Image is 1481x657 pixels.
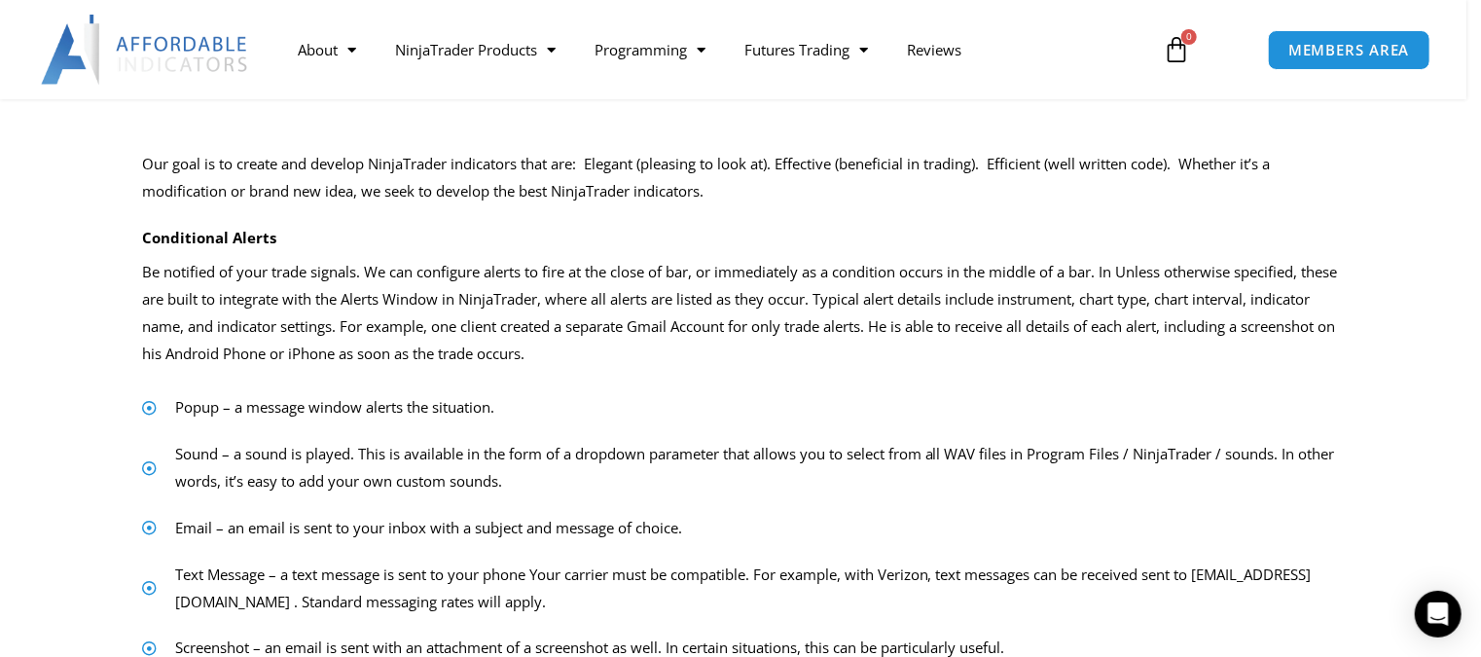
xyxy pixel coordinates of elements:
span: Text Message – a text message is sent to your phone Your carrier must be compatible. For example,... [170,562,1339,616]
span: Email – an email is sent to your inbox with a subject and message of choice. [170,515,682,542]
span: Popup – a message window alerts the situation. [170,394,494,421]
a: Programming [575,27,725,72]
span: 0 [1181,29,1197,45]
a: NinjaTrader Products [376,27,575,72]
a: 0 [1134,21,1219,78]
a: Reviews [887,27,981,72]
nav: Menu [278,27,1143,72]
img: LogoAI | Affordable Indicators – NinjaTrader [41,15,250,85]
div: Our goal is to create and develop NinjaTrader indicators that are: Elegant (pleasing to look at).... [142,151,1339,205]
a: Futures Trading [725,27,887,72]
a: MEMBERS AREA [1268,30,1430,70]
a: About [278,27,376,72]
span: MEMBERS AREA [1288,43,1410,57]
div: Open Intercom Messenger [1415,591,1462,638]
strong: Conditional Alerts [142,228,276,247]
p: Be notified of your trade signals. We can configure alerts to fire at the close of bar, or immedi... [142,259,1339,367]
span: Sound – a sound is played. This is available in the form of a dropdown parameter that allows you ... [170,441,1339,495]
